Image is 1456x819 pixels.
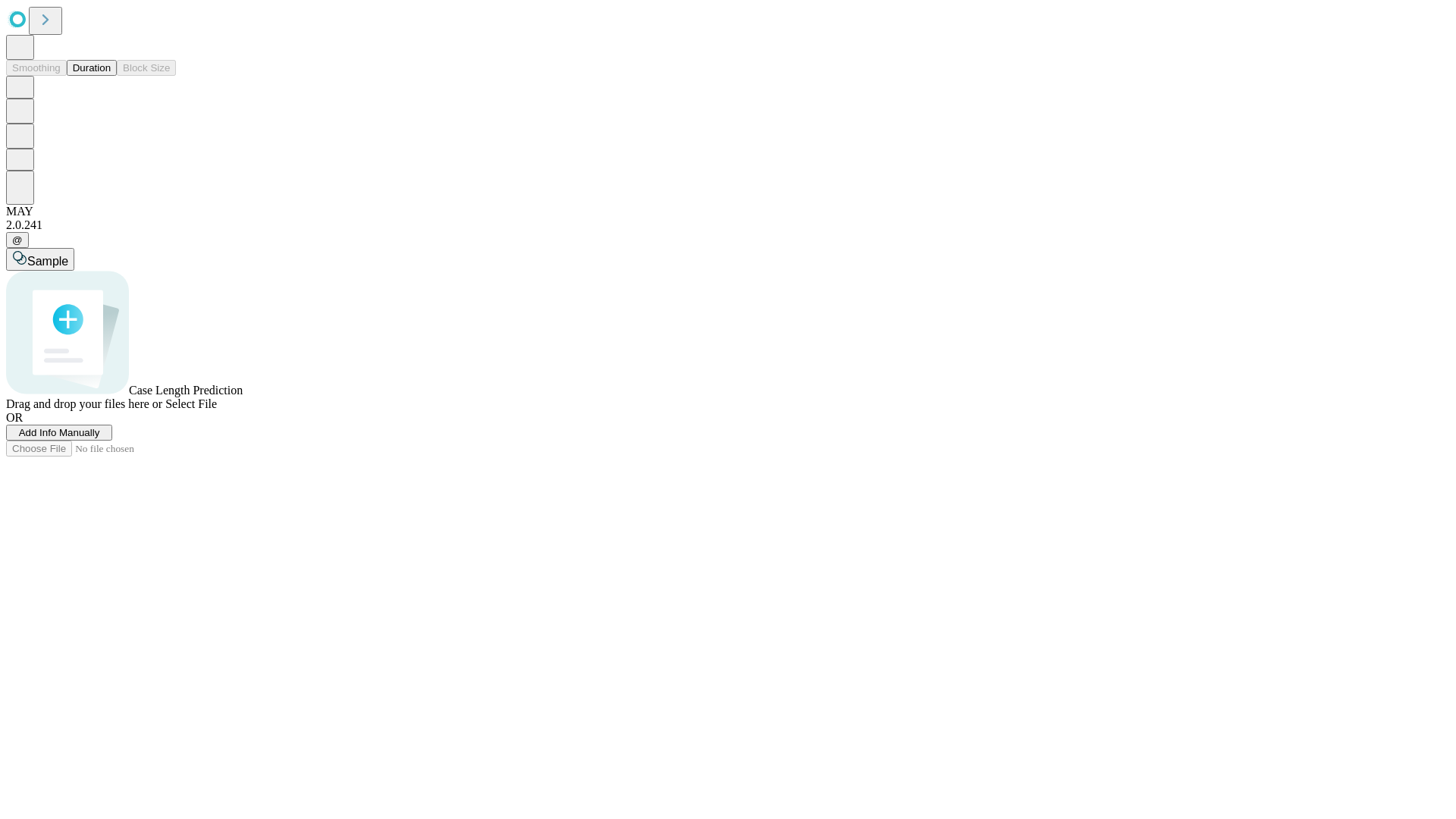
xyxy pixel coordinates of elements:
[6,248,74,271] button: Sample
[6,232,29,248] button: @
[19,427,100,438] span: Add Info Manually
[165,397,217,410] span: Select File
[6,397,162,410] span: Drag and drop your files here or
[27,255,68,268] span: Sample
[6,205,1450,218] div: MAY
[6,218,1450,232] div: 2.0.241
[12,234,23,246] span: @
[6,411,23,424] span: OR
[129,384,243,397] span: Case Length Prediction
[6,60,67,76] button: Smoothing
[6,425,112,441] button: Add Info Manually
[117,60,176,76] button: Block Size
[67,60,117,76] button: Duration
